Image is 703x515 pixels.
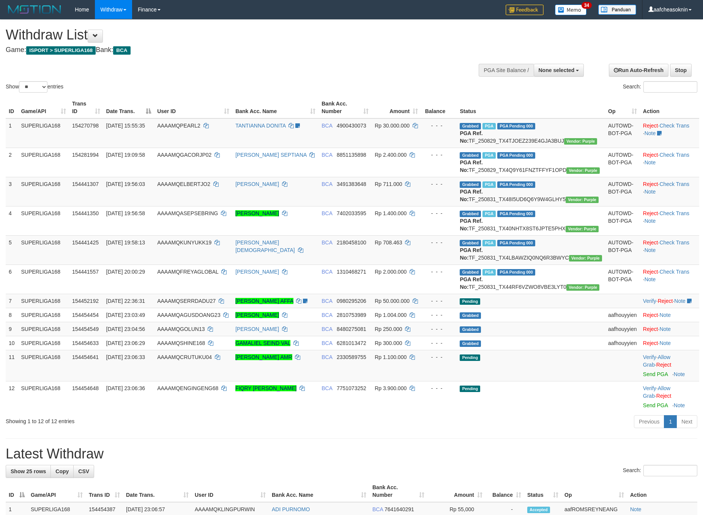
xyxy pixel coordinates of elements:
span: Vendor URL: https://trx4.1velocity.biz [566,167,599,174]
th: Bank Acc. Number: activate to sort column ascending [318,97,372,118]
td: · · [640,118,699,148]
span: 154441307 [72,181,99,187]
span: Rp 3.900.000 [375,385,407,391]
a: Reject [643,181,658,187]
td: AUTOWD-BOT-PGA [605,265,640,294]
td: 11 [6,350,18,381]
span: AAAAMQENGINGENG68 [157,385,218,391]
th: Status: activate to sort column ascending [524,480,561,502]
a: Reject [643,312,658,318]
span: 34 [582,2,592,9]
span: Pending [460,386,480,392]
td: TF_250831_TX48I5UD6Q6Y9W4GLHY5 [457,177,605,206]
a: Reject [643,239,658,246]
td: · · [640,235,699,265]
span: CSV [78,468,89,474]
td: AUTOWD-BOT-PGA [605,206,640,235]
div: - - - [424,268,454,276]
a: Verify [643,298,656,304]
span: [DATE] 19:09:58 [106,152,145,158]
a: Check Trans [659,269,689,275]
a: [PERSON_NAME] AMR [235,354,292,360]
b: PGA Ref. No: [460,247,482,261]
span: Marked by aafsoycanthlai [482,240,496,246]
td: 4 [6,206,18,235]
td: 6 [6,265,18,294]
span: PGA Pending [497,269,535,276]
h4: Game: Bank: [6,46,461,54]
th: Action [640,97,699,118]
span: AAAAMQFREYAGLOBAL [157,269,218,275]
a: Next [676,415,697,428]
span: Copy 8480275081 to clipboard [337,326,366,332]
a: Note [674,371,685,377]
td: TF_250829_TX4TJOEZ239E4GJA3BUJ [457,118,605,148]
div: Showing 1 to 12 of 12 entries [6,414,287,425]
span: BCA [322,354,332,360]
td: AUTOWD-BOT-PGA [605,118,640,148]
span: BCA [322,326,332,332]
span: Grabbed [460,211,481,217]
td: SUPERLIGA168 [18,336,69,350]
span: Marked by aafsoycanthlai [482,211,496,217]
span: 154454549 [72,326,99,332]
th: Bank Acc. Name: activate to sort column ascending [269,480,369,502]
span: AAAAMQCRUTUKU04 [157,354,212,360]
img: panduan.png [598,5,636,15]
a: Check Trans [659,239,689,246]
th: Status [457,97,605,118]
td: SUPERLIGA168 [18,265,69,294]
input: Search: [643,465,697,476]
td: aafhouyyien [605,336,640,350]
span: Grabbed [460,240,481,246]
td: SUPERLIGA168 [18,177,69,206]
span: Copy 7402033595 to clipboard [337,210,366,216]
a: [PERSON_NAME] [235,312,279,318]
span: Copy 7641640291 to clipboard [385,506,414,512]
th: User ID: activate to sort column ascending [154,97,232,118]
span: Copy 3491383648 to clipboard [337,181,366,187]
a: Note [645,218,656,224]
a: Reject [643,152,658,158]
td: 8 [6,308,18,322]
span: Vendor URL: https://trx4.1velocity.biz [566,197,599,203]
a: Reject [643,269,658,275]
span: BCA [322,298,332,304]
label: Search: [623,81,697,93]
span: 154454454 [72,312,99,318]
span: AAAAMQAGUSDOANG23 [157,312,221,318]
span: Pending [460,298,480,305]
a: Note [645,159,656,165]
a: 1 [664,415,677,428]
label: Search: [623,465,697,476]
span: AAAAMQKUNYUKK19 [157,239,211,246]
th: Game/API: activate to sort column ascending [28,480,86,502]
div: - - - [424,209,454,217]
span: Grabbed [460,123,481,129]
span: AAAAMQGOLUN13 [157,326,205,332]
span: Rp 2.000.000 [375,269,407,275]
td: SUPERLIGA168 [18,381,69,412]
span: Rp 1.100.000 [375,354,407,360]
span: Copy 2330589755 to clipboard [337,354,366,360]
span: 154452192 [72,298,99,304]
span: · [643,385,670,399]
td: SUPERLIGA168 [18,118,69,148]
span: Marked by aafsoycanthlai [482,269,496,276]
td: · · [640,350,699,381]
td: TF_250831_TX4LBAWZIQ0NQ6R3BWYC [457,235,605,265]
a: Note [645,130,656,136]
td: 5 [6,235,18,265]
a: Note [659,340,671,346]
span: Vendor URL: https://trx4.1velocity.biz [566,226,599,232]
th: Date Trans.: activate to sort column ascending [123,480,192,502]
div: - - - [424,122,454,129]
a: [PERSON_NAME] [235,181,279,187]
span: 154441557 [72,269,99,275]
div: - - - [424,180,454,188]
a: Note [674,402,685,408]
td: AUTOWD-BOT-PGA [605,235,640,265]
span: [DATE] 23:06:36 [106,385,145,391]
td: · [640,336,699,350]
span: Grabbed [460,181,481,188]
